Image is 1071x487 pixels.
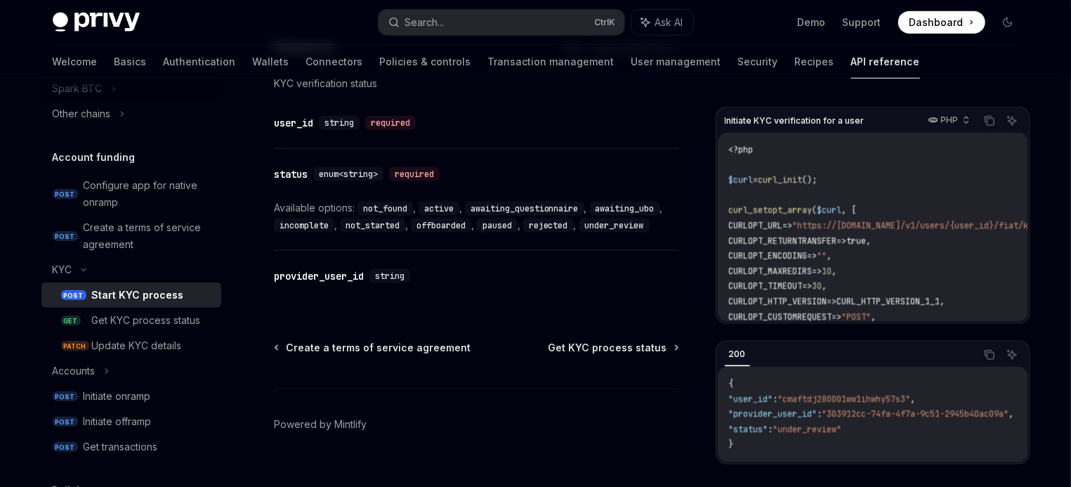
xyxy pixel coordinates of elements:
[41,384,221,409] a: POSTInitiate onramp
[340,216,411,233] div: ,
[758,174,803,186] span: curl_init
[286,341,471,355] span: Create a terms of service agreement
[778,394,911,405] span: "cmaftdj280001ww1ihwhy57s3"
[1009,408,1014,420] span: ,
[827,296,837,307] span: =>
[579,219,650,233] code: under_review
[729,280,803,292] span: CURLOPT_TIMEOUT
[738,45,778,79] a: Security
[324,117,354,129] span: string
[274,167,308,181] div: status
[832,266,837,277] span: ,
[477,216,523,233] div: ,
[822,408,1009,420] span: "303912cc-74fa-4f7a-9c51-2945b40ac09a"
[53,261,72,278] div: KYC
[419,200,465,216] div: ,
[911,394,916,405] span: ,
[548,341,667,355] span: Get KYC process status
[837,296,940,307] span: CURL_HTTP_VERSION_1_1
[84,219,213,253] div: Create a terms of service agreement
[729,424,768,435] span: "status"
[754,174,758,186] span: =
[729,394,773,405] span: "user_id"
[631,45,721,79] a: User management
[53,391,78,402] span: POST
[783,220,793,231] span: =>
[84,413,152,430] div: Initiate offramp
[411,216,477,233] div: ,
[655,15,683,30] span: Ask AI
[61,341,89,351] span: PATCH
[41,173,221,215] a: POSTConfigure app for native onramp
[729,311,832,323] span: CURLOPT_CUSTOMREQUEST
[997,11,1019,34] button: Toggle dark mode
[411,219,471,233] code: offboarded
[921,109,976,133] button: PHP
[822,280,827,292] span: ,
[739,144,754,155] span: php
[92,287,184,304] div: Start KYC process
[319,169,378,180] span: enum<string>
[729,439,734,450] span: }
[365,116,416,130] div: required
[92,312,201,329] div: Get KYC process status
[53,442,78,453] span: POST
[940,296,945,307] span: ,
[729,220,783,231] span: CURLOPT_URL
[847,235,867,247] span: true
[898,11,985,34] a: Dashboard
[980,112,999,130] button: Copy the contents from the code block
[729,144,739,155] span: <?
[729,174,754,186] span: $curl
[306,45,363,79] a: Connectors
[595,17,616,28] span: Ctrl K
[379,10,624,35] button: Search...CtrlK
[53,231,78,242] span: POST
[941,115,959,126] p: PHP
[729,204,813,216] span: curl_setopt_array
[84,177,213,211] div: Configure app for native onramp
[465,202,584,216] code: awaiting_questionnaire
[41,215,221,257] a: POSTCreate a terms of service agreement
[842,204,857,216] span: , [
[274,216,340,233] div: ,
[465,200,590,216] div: ,
[275,341,471,355] a: Create a terms of service agreement
[84,439,158,455] div: Get transactions
[837,235,847,247] span: =>
[53,189,78,200] span: POST
[340,219,405,233] code: not_started
[817,250,827,261] span: ""
[274,417,367,431] a: Powered by Mintlify
[114,45,147,79] a: Basics
[523,219,574,233] code: rejected
[729,296,827,307] span: CURLOPT_HTTP_VERSION
[53,105,111,122] div: Other chains
[53,363,96,379] div: Accounts
[590,202,660,216] code: awaiting_ubo
[813,266,822,277] span: =>
[523,216,579,233] div: ,
[729,408,817,420] span: "provider_user_id"
[1003,346,1021,364] button: Ask AI
[817,204,842,216] span: $curl
[773,424,842,435] span: "under_review"
[84,388,151,405] div: Initiate onramp
[405,14,445,31] div: Search...
[851,45,920,79] a: API reference
[817,408,822,420] span: :
[419,202,459,216] code: active
[274,75,679,92] p: KYC verification status
[729,250,808,261] span: CURLOPT_ENCODING
[375,271,405,282] span: string
[803,280,813,292] span: =>
[41,333,221,358] a: PATCHUpdate KYC details
[773,394,778,405] span: :
[832,311,842,323] span: =>
[631,10,693,35] button: Ask AI
[61,316,81,326] span: GET
[909,15,964,30] span: Dashboard
[827,250,832,261] span: ,
[41,434,221,460] a: POSTGet transactions
[274,269,364,283] div: provider_user_id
